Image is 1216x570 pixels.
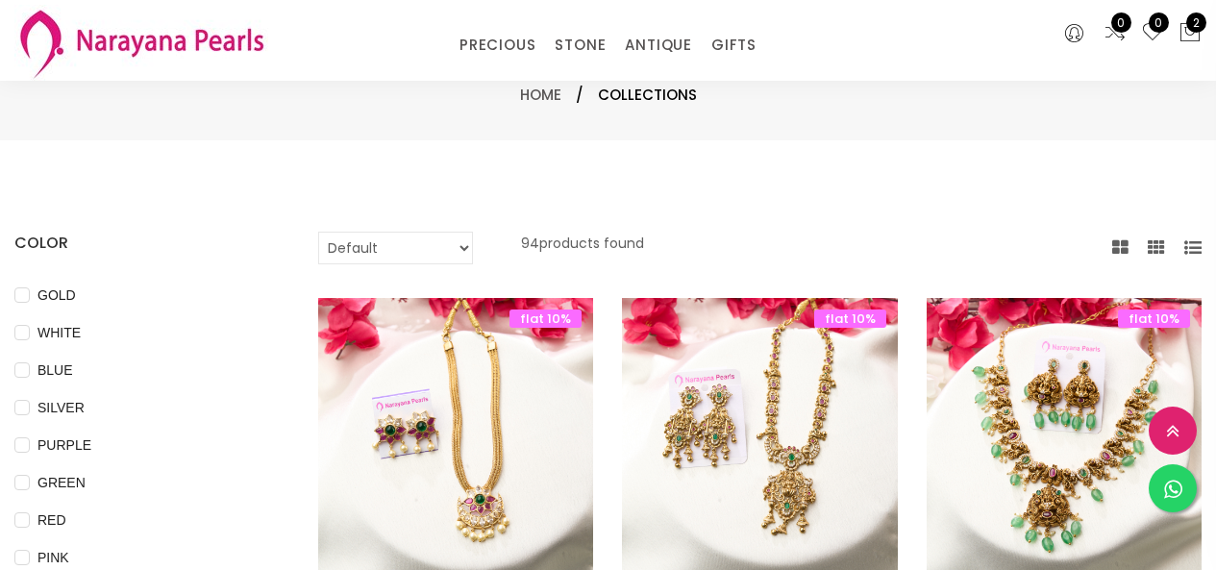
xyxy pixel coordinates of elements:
[1104,21,1127,46] a: 0
[30,472,93,493] span: GREEN
[598,84,697,107] span: Collections
[576,84,583,107] span: /
[1179,21,1202,46] button: 2
[509,310,582,328] span: flat 10%
[30,322,88,343] span: WHITE
[30,285,84,306] span: GOLD
[30,547,77,568] span: PINK
[1141,21,1164,46] a: 0
[814,310,886,328] span: flat 10%
[30,434,99,456] span: PURPLE
[459,31,535,60] a: PRECIOUS
[711,31,757,60] a: GIFTS
[1118,310,1190,328] span: flat 10%
[30,509,74,531] span: RED
[1111,12,1131,33] span: 0
[1186,12,1206,33] span: 2
[30,397,92,418] span: SILVER
[520,85,561,105] a: Home
[625,31,692,60] a: ANTIQUE
[555,31,606,60] a: STONE
[14,232,261,255] h4: COLOR
[521,232,644,264] p: 94 products found
[30,359,81,381] span: BLUE
[1149,12,1169,33] span: 0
